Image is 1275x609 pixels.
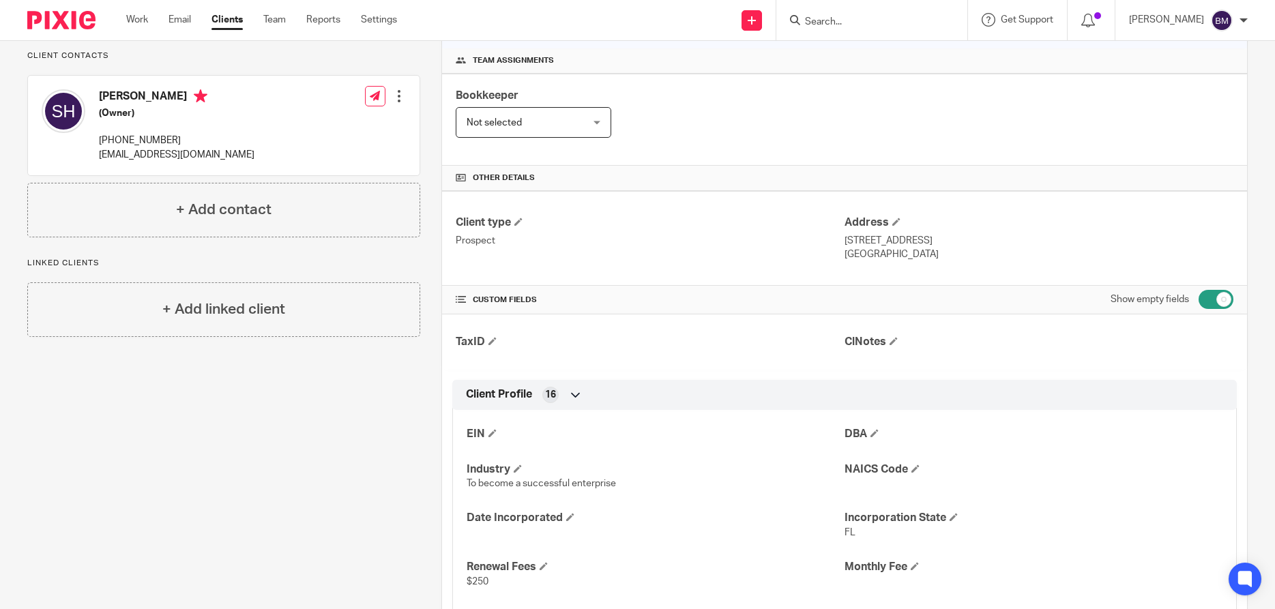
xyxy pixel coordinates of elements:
[27,258,420,269] p: Linked clients
[804,16,926,29] input: Search
[162,299,285,320] h4: + Add linked client
[306,13,340,27] a: Reports
[845,511,1222,525] h4: Incorporation State
[126,13,148,27] a: Work
[467,462,845,477] h4: Industry
[1111,293,1189,306] label: Show empty fields
[456,295,845,306] h4: CUSTOM FIELDS
[361,13,397,27] a: Settings
[27,50,420,61] p: Client contacts
[176,199,272,220] h4: + Add contact
[845,560,1222,574] h4: Monthly Fee
[99,134,254,147] p: [PHONE_NUMBER]
[473,55,554,66] span: Team assignments
[456,90,518,101] span: Bookkeeper
[466,387,532,402] span: Client Profile
[456,216,845,230] h4: Client type
[456,335,845,349] h4: TaxID
[545,388,556,402] span: 16
[1211,10,1233,31] img: svg%3E
[467,560,845,574] h4: Renewal Fees
[42,89,85,133] img: svg%3E
[467,577,488,586] span: $250
[456,234,845,248] p: Prospect
[99,148,254,162] p: [EMAIL_ADDRESS][DOMAIN_NAME]
[467,511,845,525] h4: Date Incorporated
[99,106,254,120] h5: (Owner)
[27,11,96,29] img: Pixie
[1001,15,1053,25] span: Get Support
[845,427,1222,441] h4: DBA
[845,248,1233,261] p: [GEOGRAPHIC_DATA]
[845,216,1233,230] h4: Address
[263,13,286,27] a: Team
[194,89,207,103] i: Primary
[845,335,1233,349] h4: ClNotes
[473,173,535,183] span: Other details
[1129,13,1204,27] p: [PERSON_NAME]
[467,427,845,441] h4: EIN
[467,479,616,488] span: To become a successful enterprise
[845,528,855,537] span: FL
[99,89,254,106] h4: [PERSON_NAME]
[845,234,1233,248] p: [STREET_ADDRESS]
[467,118,522,128] span: Not selected
[845,462,1222,477] h4: NAICS Code
[211,13,243,27] a: Clients
[168,13,191,27] a: Email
